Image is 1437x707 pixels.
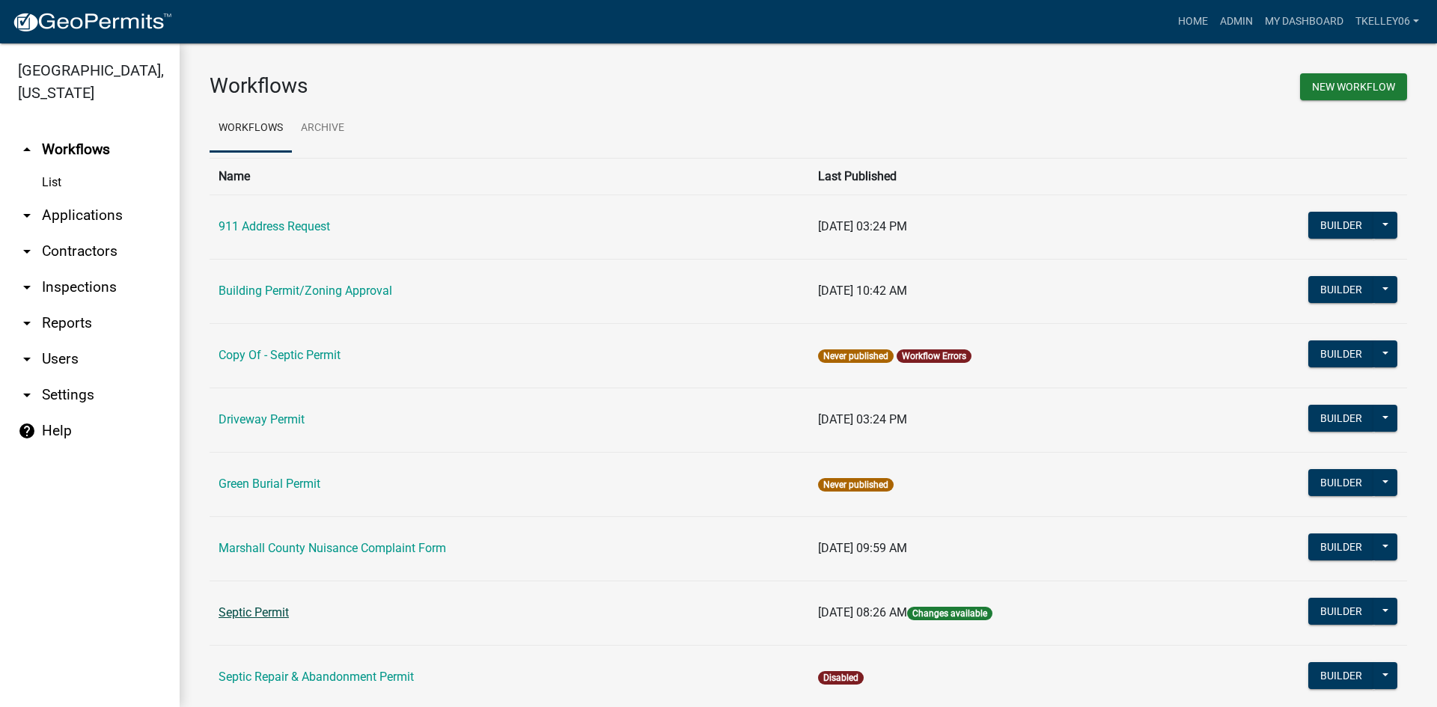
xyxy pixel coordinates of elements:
[219,348,341,362] a: Copy Of - Septic Permit
[1308,276,1374,303] button: Builder
[18,141,36,159] i: arrow_drop_up
[1308,405,1374,432] button: Builder
[818,412,907,426] span: [DATE] 03:24 PM
[219,477,320,491] a: Green Burial Permit
[18,422,36,440] i: help
[1172,7,1214,36] a: Home
[210,105,292,153] a: Workflows
[219,284,392,298] a: Building Permit/Zoning Approval
[1308,469,1374,496] button: Builder
[219,670,414,684] a: Septic Repair & Abandonment Permit
[1259,7,1349,36] a: My Dashboard
[907,607,992,620] span: Changes available
[818,671,864,685] span: Disabled
[818,605,907,619] span: [DATE] 08:26 AM
[219,412,305,426] a: Driveway Permit
[18,206,36,224] i: arrow_drop_down
[1308,340,1374,367] button: Builder
[210,73,797,99] h3: Workflows
[809,158,1192,195] th: Last Published
[818,284,907,298] span: [DATE] 10:42 AM
[18,242,36,260] i: arrow_drop_down
[1308,598,1374,625] button: Builder
[1308,662,1374,689] button: Builder
[818,349,894,363] span: Never published
[210,158,809,195] th: Name
[18,314,36,332] i: arrow_drop_down
[219,605,289,619] a: Septic Permit
[18,278,36,296] i: arrow_drop_down
[219,541,446,555] a: Marshall County Nuisance Complaint Form
[219,219,330,233] a: 911 Address Request
[818,219,907,233] span: [DATE] 03:24 PM
[1308,212,1374,239] button: Builder
[18,386,36,404] i: arrow_drop_down
[1300,73,1407,100] button: New Workflow
[818,478,894,492] span: Never published
[18,350,36,368] i: arrow_drop_down
[1214,7,1259,36] a: Admin
[818,541,907,555] span: [DATE] 09:59 AM
[292,105,353,153] a: Archive
[902,351,966,361] a: Workflow Errors
[1308,533,1374,560] button: Builder
[1349,7,1425,36] a: Tkelley06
